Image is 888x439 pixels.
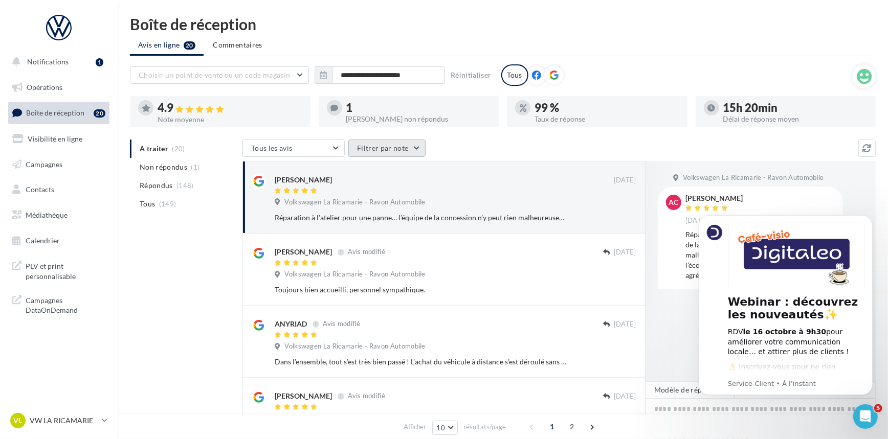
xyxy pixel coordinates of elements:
[6,179,112,200] a: Contacts
[284,198,426,207] span: Volkswagen La Ricamarie - Ravon Automobile
[437,424,446,432] span: 10
[874,404,882,412] span: 5
[6,230,112,251] a: Calendrier
[139,71,290,79] span: Choisir un point de vente ou un code magasin
[853,404,878,429] iframe: Intercom live chat
[275,213,570,223] div: Réparation à l’atelier pour une panne… l’équipe de la concession n’y peut rien malheureusement ma...
[158,102,302,114] div: 4.9
[96,58,103,66] div: 1
[432,421,458,435] button: 10
[26,211,68,219] span: Médiathèque
[669,197,679,207] span: AC
[275,285,570,295] div: Toujours bien accueilli, personnel sympathique.
[27,57,69,66] span: Notifications
[614,320,636,329] span: [DATE]
[30,415,98,426] p: VW LA RICAMARIE
[447,69,496,81] button: Réinitialiser
[683,173,824,182] span: Volkswagen La Ricamarie - Ravon Automobile
[275,357,570,367] div: Dans l’ensemble, tout s’est très bien passé ! L’achat du véhicule à distance s’est déroulé sans p...
[535,115,679,123] div: Taux de réponse
[564,419,580,435] span: 2
[404,422,427,432] span: Afficher
[26,259,105,281] span: PLV et print personnalisable
[348,248,385,256] span: Avis modifié
[27,83,62,91] span: Opérations
[6,77,112,98] a: Opérations
[723,102,868,113] div: 15h 20min
[614,176,636,185] span: [DATE]
[275,247,332,257] div: [PERSON_NAME]
[723,115,868,123] div: Délai de réponse moyen
[6,204,112,226] a: Médiathèque
[28,134,82,143] span: Visibilité en ligne
[242,140,345,157] button: Tous les avis
[6,128,112,150] a: Visibilité en ligne
[275,319,307,329] div: ANYRIAD
[6,289,112,319] a: Campagnes DataOnDemand
[275,175,332,185] div: [PERSON_NAME]
[501,64,528,86] div: Tous
[346,115,491,123] div: [PERSON_NAME] non répondus
[284,342,426,351] span: Volkswagen La Ricamarie - Ravon Automobile
[275,391,332,401] div: [PERSON_NAME]
[535,102,679,113] div: 99 %
[176,181,194,190] span: (148)
[323,320,360,328] span: Avis modifié
[14,415,23,426] span: VL
[26,293,105,315] span: Campagnes DataOnDemand
[251,144,293,152] span: Tous les avis
[130,16,876,32] div: Boîte de réception
[140,199,155,209] span: Tous
[6,102,112,124] a: Boîte de réception20
[614,248,636,257] span: [DATE]
[26,159,62,168] span: Campagnes
[140,180,173,191] span: Répondus
[26,108,84,117] span: Boîte de réception
[284,414,426,423] span: Volkswagen La Ricamarie - Ravon Automobile
[463,422,506,432] span: résultats/page
[26,185,54,194] span: Contacts
[130,66,309,84] button: Choisir un point de vente ou un code magasin
[159,200,176,208] span: (149)
[685,195,743,202] div: [PERSON_NAME]
[544,419,560,435] span: 1
[8,411,109,430] a: VL VW LA RICAMARIE
[348,392,385,400] span: Avis modifié
[683,202,888,434] iframe: Intercom notifications message
[191,163,200,171] span: (1)
[346,102,491,113] div: 1
[6,255,112,285] a: PLV et print personnalisable
[348,140,426,157] button: Filtrer par note
[213,40,262,50] span: Commentaires
[646,381,735,399] button: Modèle de réponse
[140,162,187,172] span: Non répondus
[94,109,105,118] div: 20
[26,236,60,245] span: Calendrier
[158,116,302,123] div: Note moyenne
[614,392,636,401] span: [DATE]
[284,270,426,279] span: Volkswagen La Ricamarie - Ravon Automobile
[6,154,112,175] a: Campagnes
[6,51,107,73] button: Notifications 1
